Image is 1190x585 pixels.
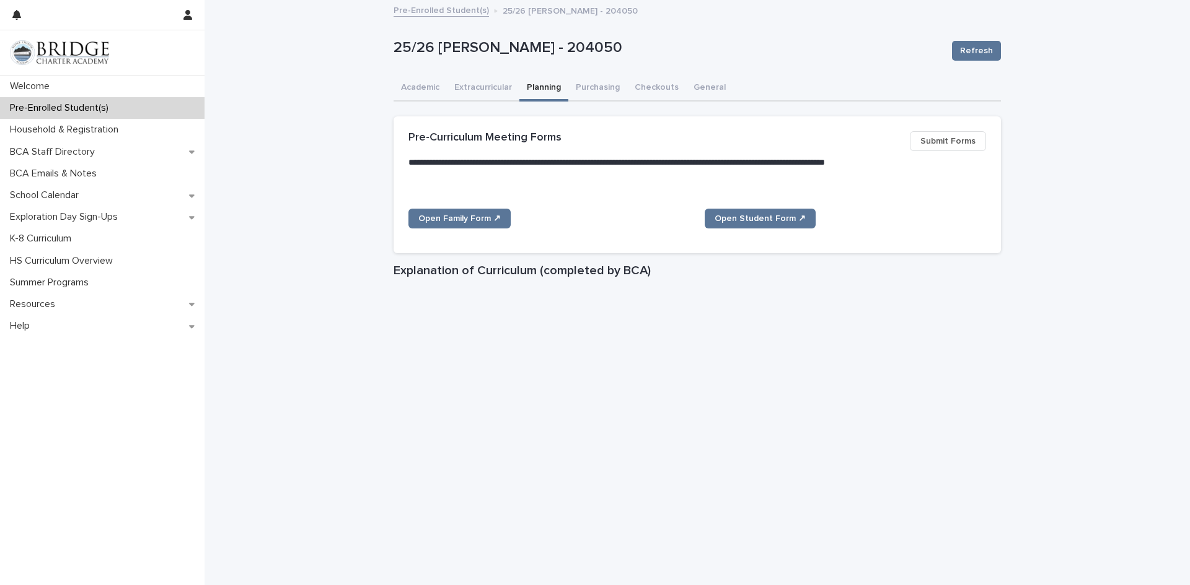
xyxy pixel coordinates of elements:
[952,41,1001,61] button: Refresh
[5,298,65,310] p: Resources
[5,168,107,180] p: BCA Emails & Notes
[394,263,1001,278] h1: Explanation of Curriculum (completed by BCA)
[5,124,128,136] p: Household & Registration
[408,131,562,145] h2: Pre-Curriculum Meeting Forms
[686,76,733,102] button: General
[705,209,816,228] a: Open Student Form ↗
[5,189,89,201] p: School Calendar
[910,131,986,151] button: Submit Forms
[447,76,519,102] button: Extracurricular
[568,76,627,102] button: Purchasing
[627,76,686,102] button: Checkouts
[960,45,993,57] span: Refresh
[5,211,128,223] p: Exploration Day Sign-Ups
[5,146,105,158] p: BCA Staff Directory
[5,277,99,288] p: Summer Programs
[5,320,40,332] p: Help
[408,209,511,228] a: Open Family Form ↗
[519,76,568,102] button: Planning
[715,214,806,223] span: Open Student Form ↗
[5,233,81,245] p: K-8 Curriculum
[5,255,123,267] p: HS Curriculum Overview
[394,39,942,57] p: 25/26 [PERSON_NAME] - 204050
[418,214,501,223] span: Open Family Form ↗
[920,135,976,147] span: Submit Forms
[5,80,59,92] p: Welcome
[503,3,638,17] p: 25/26 [PERSON_NAME] - 204050
[394,2,489,17] a: Pre-Enrolled Student(s)
[394,76,447,102] button: Academic
[10,40,109,65] img: V1C1m3IdTEidaUdm9Hs0
[5,102,118,114] p: Pre-Enrolled Student(s)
